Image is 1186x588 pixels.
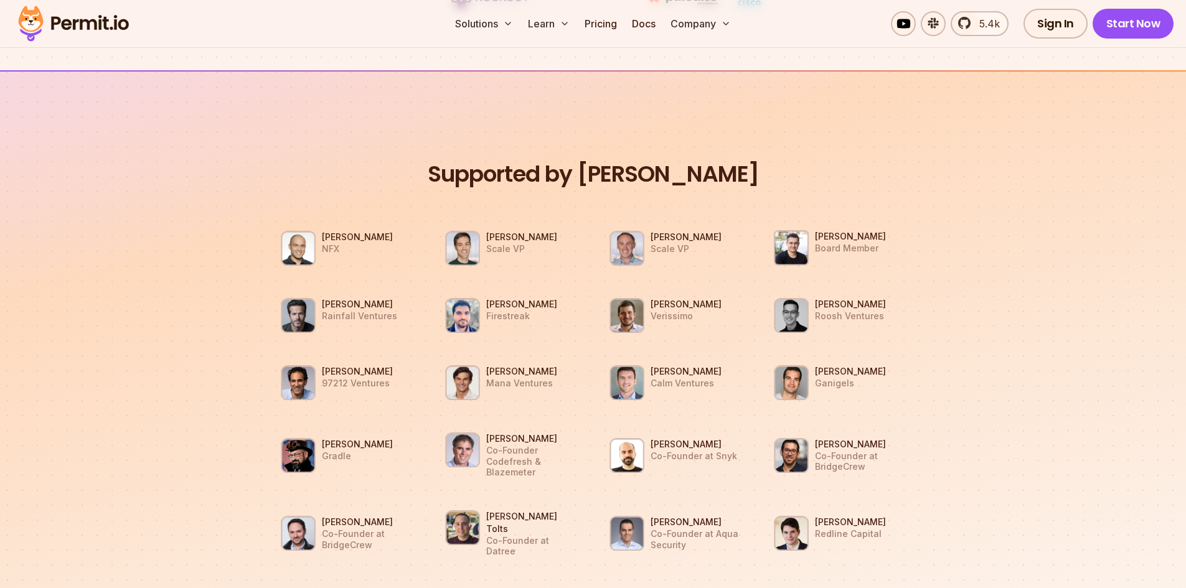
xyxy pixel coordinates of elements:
[281,438,316,473] img: Baruch Sadogursky Gradle
[322,450,393,462] p: Gradle
[262,160,925,189] h2: Supported by [PERSON_NAME]
[445,298,480,333] img: Amir Rustamzadeh Firestreak
[815,243,886,254] p: Board Member
[322,298,397,310] h3: [PERSON_NAME]
[815,230,886,243] h3: [PERSON_NAME]
[651,516,741,528] h3: [PERSON_NAME]
[486,231,557,243] h3: [PERSON_NAME]
[486,378,557,389] p: Mana Ventures
[322,365,393,378] h3: [PERSON_NAME]
[281,298,316,333] img: Ron Rofe Rainfall Ventures
[651,298,722,310] h3: [PERSON_NAME]
[322,243,393,254] p: NFX
[815,365,886,378] h3: [PERSON_NAME]
[486,510,577,535] h3: [PERSON_NAME] Tolts
[486,243,557,254] p: Scale VP
[486,432,586,445] h3: [PERSON_NAME]
[972,16,1000,31] span: 5.4k
[445,231,480,266] img: Eric Anderson Scale VP
[815,450,906,472] p: Co-Founder at BridgeCrew
[815,516,886,528] h3: [PERSON_NAME]
[609,516,644,551] img: Amir Jerbi Co-Founder at Aqua Security
[322,231,393,243] h3: [PERSON_NAME]
[445,510,480,545] img: Shimon Tolts Co-Founder at Datree
[281,365,316,400] img: Eyal Bino 97212 Ventures
[445,432,480,467] img: Dan Benger Co-Founder Codefresh & Blazemeter
[651,378,722,389] p: Calm Ventures
[774,516,809,551] img: Benno Jering Redline Capital
[651,365,722,378] h3: [PERSON_NAME]
[815,438,906,450] h3: [PERSON_NAME]
[486,365,557,378] h3: [PERSON_NAME]
[651,310,722,322] p: Verissimo
[651,450,737,462] p: Co-Founder at Snyk
[12,2,134,45] img: Permit logo
[651,438,737,450] h3: [PERSON_NAME]
[627,11,661,36] a: Docs
[774,230,809,266] img: Asaf Cohen Board Member
[322,378,393,389] p: 97212 Ventures
[666,11,736,36] button: Company
[609,231,644,266] img: Ariel Tseitlin Scale VP
[815,378,886,389] p: Ganigels
[774,438,809,473] img: Barak Schoster Co-Founder at BridgeCrew
[281,231,316,266] img: Gigi Levy Weiss NFX
[322,310,397,322] p: Rainfall Ventures
[774,298,809,333] img: Ivan Taranenko Roosh Ventures
[486,535,577,557] p: Co-Founder at Datree
[815,528,886,539] p: Redline Capital
[1093,9,1174,39] a: Start Now
[951,11,1009,36] a: 5.4k
[609,365,644,400] img: Zach Ginsburg Calm Ventures
[1024,9,1088,39] a: Sign In
[486,445,586,478] p: Co-Founder Codefresh & Blazemeter
[651,528,741,550] p: Co-Founder at Aqua Security
[609,298,644,333] img: Alex Oppenheimer Verissimo
[281,516,316,551] img: Guy Eisenkot Co-Founder at BridgeCrew
[815,298,886,310] h3: [PERSON_NAME]
[523,11,575,36] button: Learn
[486,298,557,310] h3: [PERSON_NAME]
[774,365,809,400] img: Paul Grossinger Ganigels
[609,438,644,473] img: Danny Grander Co-Founder at Snyk
[322,438,393,450] h3: [PERSON_NAME]
[445,365,480,400] img: Morgan Schwanke Mana Ventures
[322,528,413,550] p: Co-Founder at BridgeCrew
[580,11,622,36] a: Pricing
[651,231,722,243] h3: [PERSON_NAME]
[486,310,557,322] p: Firestreak
[651,243,722,254] p: Scale VP
[322,516,413,528] h3: [PERSON_NAME]
[815,310,886,322] p: Roosh Ventures
[450,11,518,36] button: Solutions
